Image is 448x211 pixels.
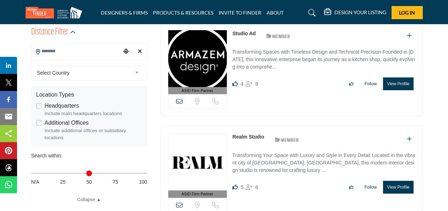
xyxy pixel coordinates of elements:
span: ASID Firm Partner [181,88,213,94]
a: ASID Firm Partner [168,134,227,198]
a: ASID Firm Partner [168,30,227,94]
i: Likes [233,184,238,190]
span: 25 [60,178,66,186]
label: Additional Offices [45,119,89,127]
button: Log In [392,6,423,19]
span: 6 [255,184,258,190]
span: ASID Firm Partner [181,191,213,197]
a: Add To List [407,136,412,142]
span: Log In [399,10,415,16]
div: Clear search location [135,44,145,59]
a: INVITE TO FINDER [219,10,261,16]
div: DESIGN YOUR LISTING [324,9,386,17]
p: Realm Studio [233,133,264,141]
div: Followers [246,183,258,191]
img: Realm Studio [168,134,227,190]
button: Follow [360,181,382,193]
a: Transforming Spaces with Timeless Design and Technical Precision Founded in [DATE], this innovati... [233,44,415,72]
h2: Distance Filter [31,26,68,39]
span: 9 [255,81,258,87]
div: Location Types [36,91,142,99]
span: 4 [241,81,244,87]
button: View Profile [383,181,413,194]
span: Select Country [37,69,132,77]
p: Transforming Your Space with Luxury and Style in Every Detail Located in the vibrant city of [GEO... [233,152,415,175]
input: Search Location [32,44,121,58]
a: ABOUT [267,10,284,16]
button: Like listing [345,78,358,90]
img: Studio Ad [168,30,227,87]
span: 100 [139,178,147,186]
div: Include main headquarters locations [45,110,142,117]
div: Search within: [31,152,147,159]
p: Studio Ad [233,30,256,37]
a: DESIGNERS & FIRMS [101,10,148,16]
i: Likes [233,81,238,86]
label: Headquarters [45,102,79,110]
div: Include additional offices or subsidiary locations [45,127,142,142]
span: N/A [31,178,39,186]
a: PRODUCTS & RESOURCES [153,10,213,16]
button: View Profile [383,77,413,90]
div: Followers [246,80,258,88]
a: Add To List [407,33,412,39]
p: Transforming Spaces with Timeless Design and Technical Precision Founded in [DATE], this innovati... [233,48,415,72]
a: Realm Studio [233,134,264,140]
a: Search [301,7,320,18]
span: 50 [86,178,92,186]
h5: DESIGN YOUR LISTING [334,9,386,16]
img: ASID Members Badge Icon [262,32,294,40]
span: 75 [113,178,118,186]
button: Like listing [345,181,358,193]
a: Transforming Your Space with Luxury and Style in Every Detail Located in the vibrant city of [GEO... [233,147,415,175]
img: Site Logo [26,7,86,18]
button: Follow [360,78,382,90]
img: ASID Members Badge Icon [271,135,303,144]
div: Choose your current location [121,44,131,59]
a: Collapse ▲ [31,196,147,203]
span: 5 [241,184,244,190]
a: Studio Ad [233,31,256,36]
